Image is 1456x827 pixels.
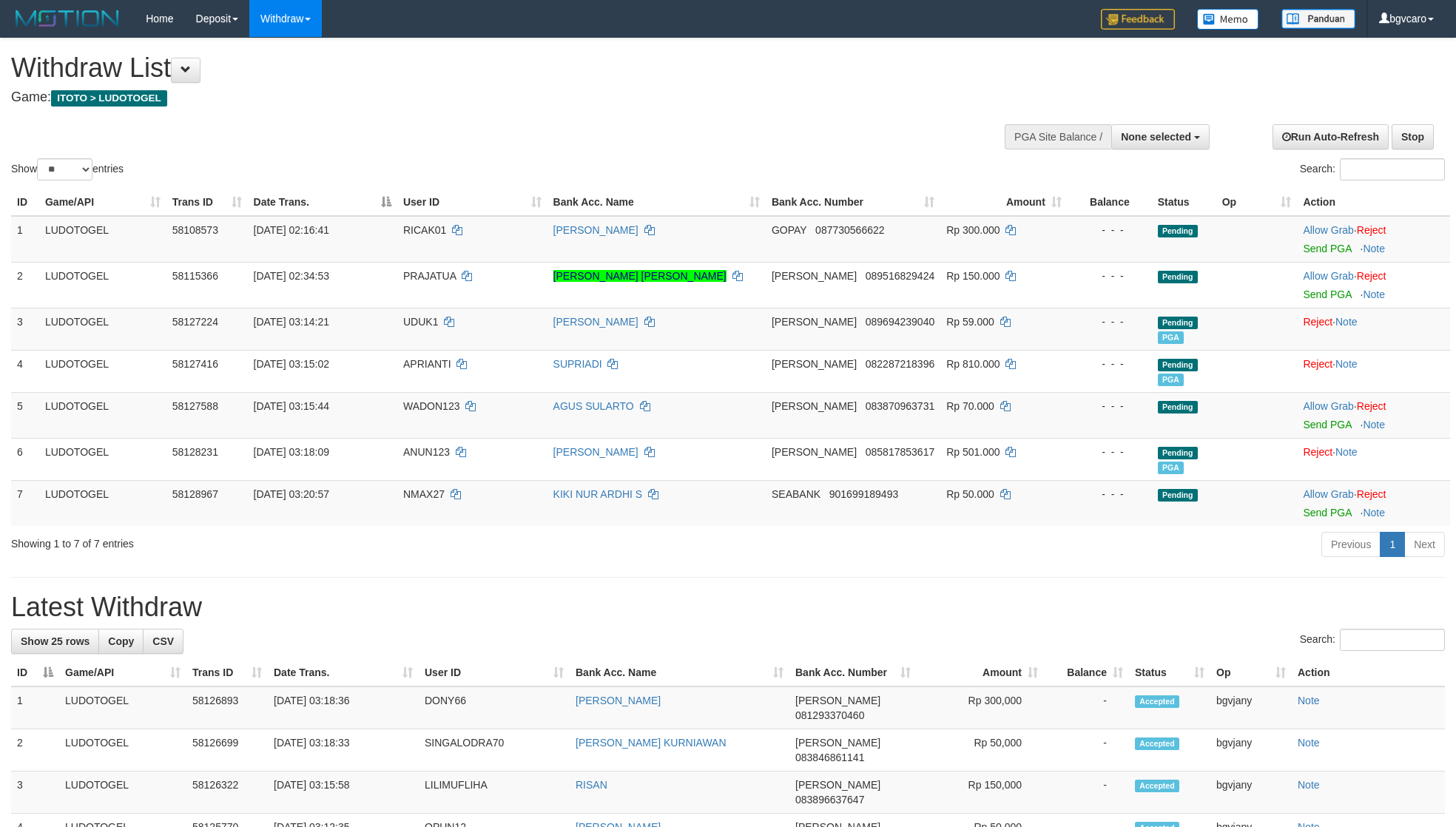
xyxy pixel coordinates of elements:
[11,729,59,772] td: 2
[39,438,166,480] td: LUDOTOGEL
[172,224,218,236] span: 58108573
[795,779,880,791] span: [PERSON_NAME]
[1135,737,1179,750] span: Accepted
[403,488,445,500] span: NMAX27
[186,686,268,729] td: 58126893
[795,709,864,721] span: Copy 081293370460 to clipboard
[39,216,166,263] td: LUDOTOGEL
[1303,270,1353,282] a: Allow Grab
[11,392,39,438] td: 5
[1074,445,1146,459] div: - - -
[254,446,329,458] span: [DATE] 03:18:09
[866,446,934,458] span: Copy 085817853617 to clipboard
[1303,446,1332,458] a: Reject
[51,90,167,107] span: ITOTO > LUDOTOGEL
[1363,288,1385,300] a: Note
[172,446,218,458] span: 58128231
[553,270,727,282] a: [PERSON_NAME] [PERSON_NAME]
[1158,271,1198,283] span: Pending
[1135,695,1179,708] span: Accepted
[1340,158,1445,180] input: Search:
[795,737,880,749] span: [PERSON_NAME]
[866,358,934,370] span: Copy 082287218396 to clipboard
[1197,9,1259,30] img: Button%20Memo.svg
[1158,317,1198,329] span: Pending
[172,358,218,370] span: 58127416
[772,488,820,500] span: SEABANK
[553,358,602,370] a: SUPRIADI
[917,686,1044,729] td: Rp 300,000
[1292,659,1445,686] th: Action
[37,158,92,180] select: Showentries
[254,224,329,236] span: [DATE] 02:16:41
[403,358,451,370] span: APRIANTI
[21,635,90,647] span: Show 25 rows
[1068,189,1152,216] th: Balance
[1158,489,1198,502] span: Pending
[11,7,124,30] img: MOTION_logo.png
[772,400,857,412] span: [PERSON_NAME]
[1158,462,1184,474] span: Marked by bgvjany
[1152,189,1216,216] th: Status
[1074,223,1146,237] div: - - -
[946,224,1000,236] span: Rp 300.000
[553,400,634,412] a: AGUS SULARTO
[1121,131,1191,143] span: None selected
[1303,488,1356,500] span: ·
[1297,189,1450,216] th: Action
[152,635,174,647] span: CSV
[1363,507,1385,519] a: Note
[166,189,248,216] th: Trans ID: activate to sort column ascending
[789,659,917,686] th: Bank Acc. Number: activate to sort column ascending
[419,659,570,686] th: User ID: activate to sort column ascending
[1297,438,1450,480] td: ·
[1363,243,1385,254] a: Note
[11,659,59,686] th: ID: activate to sort column descending
[553,488,643,500] a: KIKI NUR ARDHI S
[143,629,183,654] a: CSV
[940,189,1068,216] th: Amount: activate to sort column ascending
[1297,216,1450,263] td: ·
[553,224,638,236] a: [PERSON_NAME]
[172,316,218,328] span: 58127224
[1074,314,1146,329] div: - - -
[11,308,39,350] td: 3
[547,189,766,216] th: Bank Acc. Name: activate to sort column ascending
[1135,780,1179,792] span: Accepted
[1129,659,1210,686] th: Status: activate to sort column ascending
[1363,419,1385,431] a: Note
[11,216,39,263] td: 1
[397,189,547,216] th: User ID: activate to sort column ascending
[59,729,186,772] td: LUDOTOGEL
[39,308,166,350] td: LUDOTOGEL
[268,772,419,814] td: [DATE] 03:15:58
[917,659,1044,686] th: Amount: activate to sort column ascending
[576,779,607,791] a: RISAN
[917,729,1044,772] td: Rp 50,000
[1158,331,1184,344] span: Marked by bgvjany
[403,316,438,328] span: UDUK1
[1392,124,1434,149] a: Stop
[1404,532,1445,557] a: Next
[1303,358,1332,370] a: Reject
[11,158,124,180] label: Show entries
[553,316,638,328] a: [PERSON_NAME]
[1044,772,1129,814] td: -
[59,686,186,729] td: LUDOTOGEL
[1281,9,1355,29] img: panduan.png
[254,316,329,328] span: [DATE] 03:14:21
[1158,447,1198,459] span: Pending
[1335,446,1358,458] a: Note
[917,772,1044,814] td: Rp 150,000
[1158,359,1198,371] span: Pending
[11,629,99,654] a: Show 25 rows
[254,488,329,500] span: [DATE] 03:20:57
[1335,316,1358,328] a: Note
[98,629,144,654] a: Copy
[11,350,39,392] td: 4
[1158,374,1184,386] span: Marked by bgvjany
[268,659,419,686] th: Date Trans.: activate to sort column ascending
[419,686,570,729] td: DONY66
[866,400,934,412] span: Copy 083870963731 to clipboard
[553,446,638,458] a: [PERSON_NAME]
